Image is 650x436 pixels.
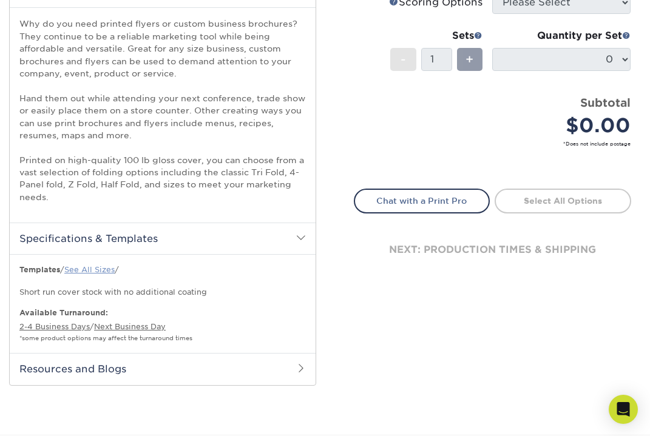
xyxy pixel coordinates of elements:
a: Select All Options [495,189,631,213]
div: next: production times & shipping [354,213,632,286]
span: - [401,50,406,69]
h2: Resources and Blogs [10,353,316,384]
div: Sets [390,29,482,43]
b: Available Turnaround: [19,308,108,317]
a: Next Business Day [94,322,166,331]
small: *some product options may affect the turnaround times [19,335,192,341]
strong: Subtotal [580,96,631,109]
b: Templates [19,265,60,274]
p: / / Short run cover stock with no additional coating [19,264,306,298]
span: + [465,50,473,69]
div: Open Intercom Messenger [609,395,638,424]
a: See All Sizes [64,265,115,274]
p: Why do you need printed flyers or custom business brochures? They continue to be a reliable marke... [19,18,306,203]
a: Chat with a Print Pro [354,189,490,213]
a: 2-4 Business Days [19,322,90,331]
p: / [19,307,306,343]
div: Quantity per Set [492,29,631,43]
h2: Specifications & Templates [10,223,316,254]
small: *Does not include postage [364,140,631,147]
div: $0.00 [501,111,631,140]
